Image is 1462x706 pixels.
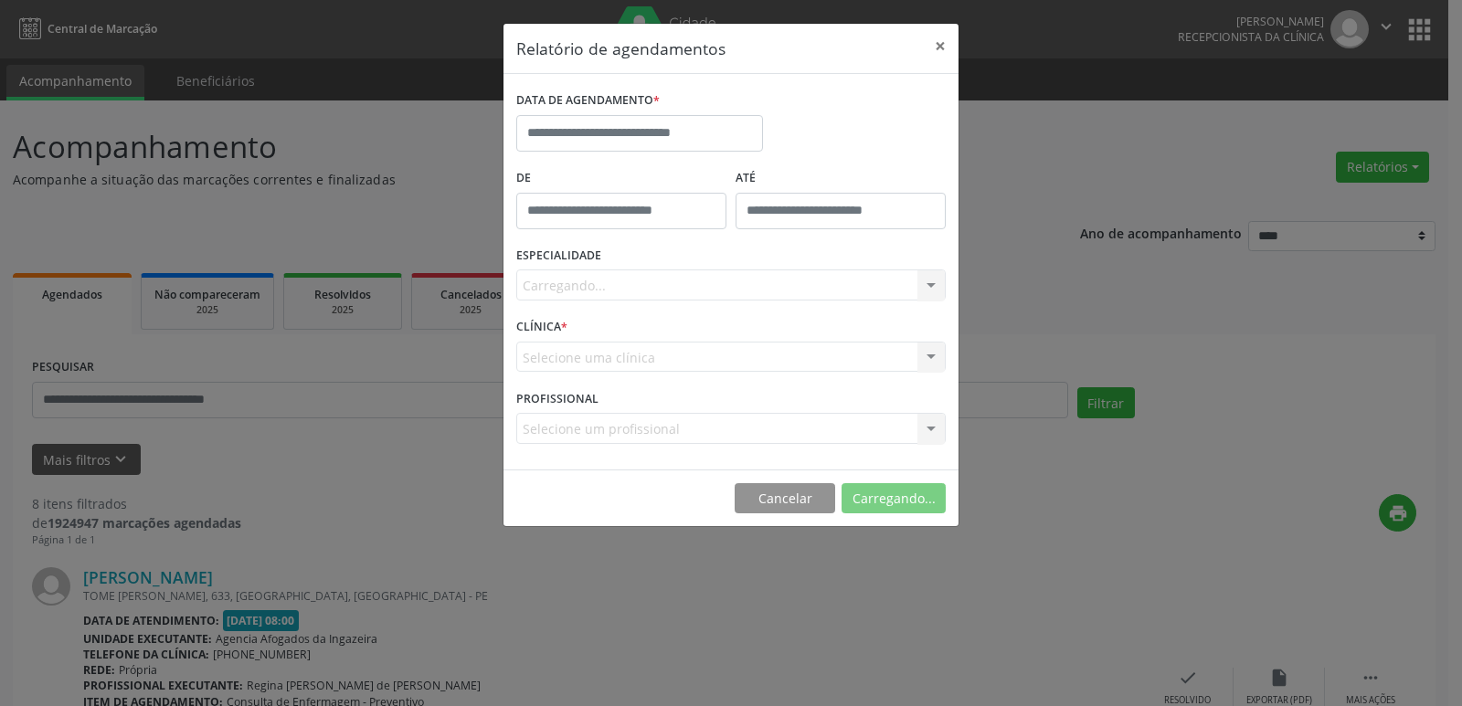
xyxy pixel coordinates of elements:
label: De [516,164,726,193]
button: Carregando... [842,483,946,514]
label: DATA DE AGENDAMENTO [516,87,660,115]
label: PROFISSIONAL [516,385,599,413]
button: Close [922,24,959,68]
label: ATÉ [736,164,946,193]
label: CLÍNICA [516,313,567,342]
h5: Relatório de agendamentos [516,37,726,60]
button: Cancelar [735,483,835,514]
label: ESPECIALIDADE [516,242,601,270]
